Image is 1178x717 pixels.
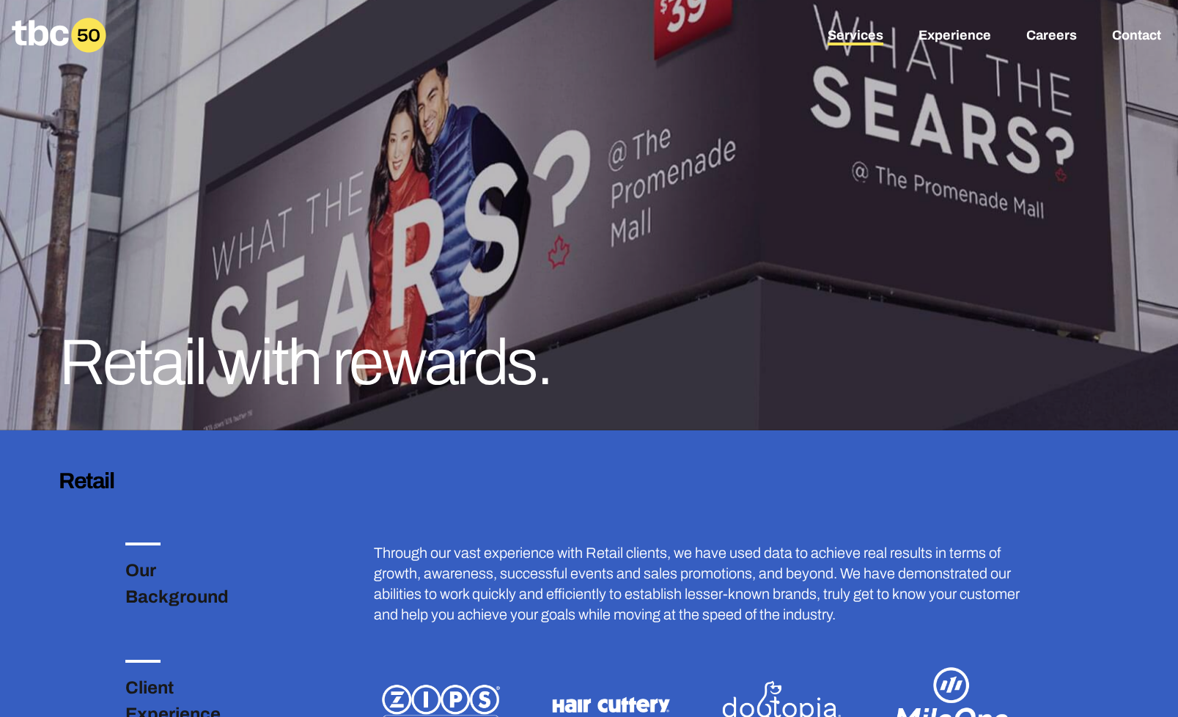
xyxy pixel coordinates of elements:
[59,466,1119,496] h3: Retail
[919,28,991,45] a: Experience
[125,557,266,610] h3: Our Background
[828,28,883,45] a: Services
[59,331,622,395] h1: Retail with rewards.
[1026,28,1077,45] a: Careers
[1112,28,1161,45] a: Contact
[12,18,106,53] a: Homepage
[374,543,1020,625] p: Through our vast experience with Retail clients, we have used data to achieve real results in ter...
